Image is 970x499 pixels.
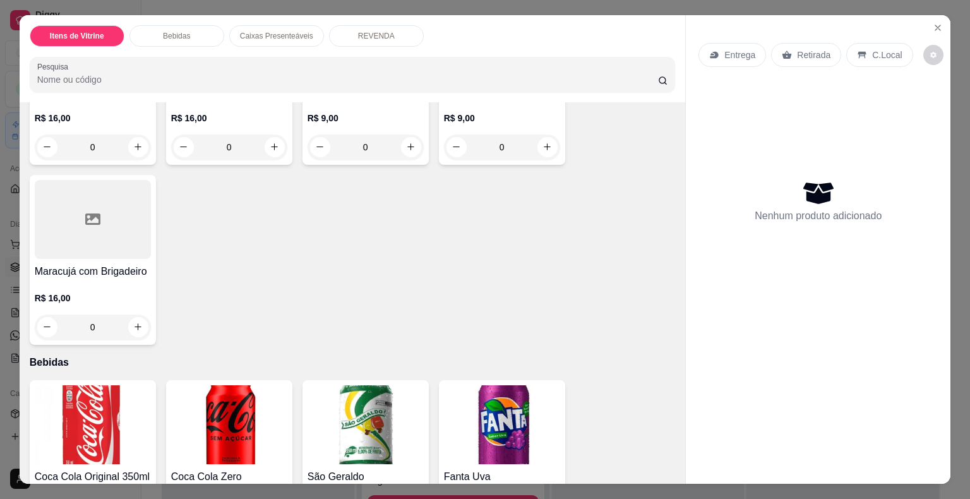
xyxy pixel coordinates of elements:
p: R$ 16,00 [35,292,151,304]
img: product-image [444,385,560,464]
button: increase-product-quantity [128,137,148,157]
label: Pesquisa [37,61,73,72]
button: increase-product-quantity [537,137,558,157]
h4: São Geraldo [308,469,424,484]
button: decrease-product-quantity [37,137,57,157]
p: Bebidas [163,31,190,41]
p: R$ 16,00 [35,112,151,124]
button: decrease-product-quantity [923,45,943,65]
p: REVENDA [358,31,395,41]
p: C.Local [872,49,902,61]
p: Bebidas [30,355,676,370]
img: product-image [171,385,287,464]
p: Retirada [797,49,830,61]
h4: Coca Cola Original 350ml [35,469,151,484]
p: Caixas Presenteáveis [240,31,313,41]
button: increase-product-quantity [265,137,285,157]
h4: Fanta Uva [444,469,560,484]
img: product-image [308,385,424,464]
h4: Coca Cola Zero [171,469,287,484]
p: Entrega [724,49,755,61]
button: Close [928,18,948,38]
p: Itens de Vitrine [50,31,104,41]
button: decrease-product-quantity [310,137,330,157]
p: R$ 9,00 [308,112,424,124]
button: increase-product-quantity [401,137,421,157]
button: decrease-product-quantity [174,137,194,157]
img: product-image [35,385,151,464]
p: R$ 9,00 [444,112,560,124]
button: decrease-product-quantity [37,317,57,337]
p: Nenhum produto adicionado [755,208,882,224]
h4: Maracujá com Brigadeiro [35,264,151,279]
button: increase-product-quantity [128,317,148,337]
button: decrease-product-quantity [446,137,467,157]
p: R$ 16,00 [171,112,287,124]
input: Pesquisa [37,73,658,86]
